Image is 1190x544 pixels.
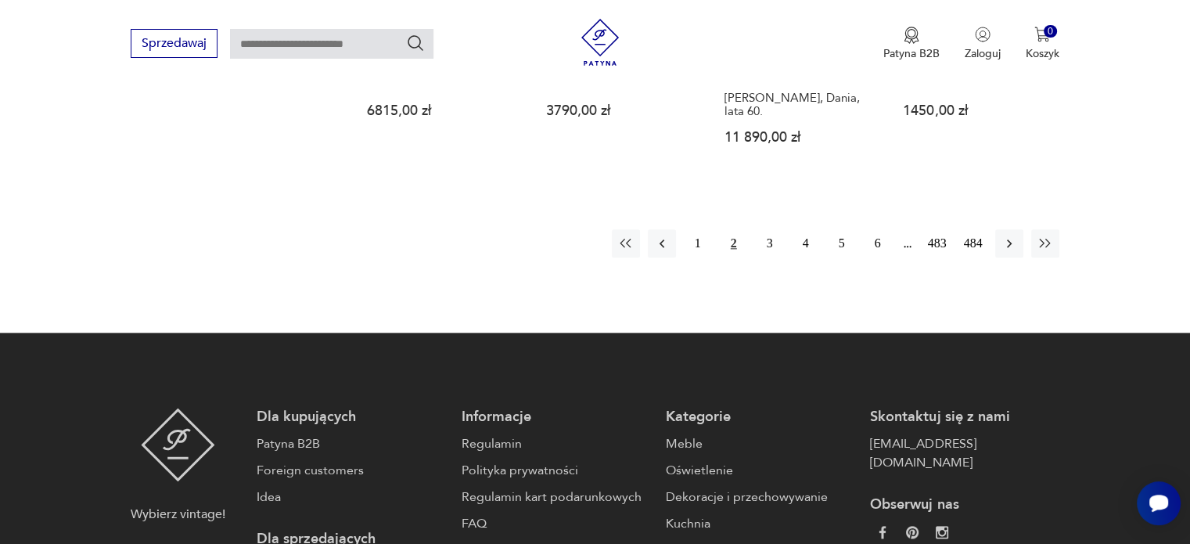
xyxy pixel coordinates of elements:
[406,34,425,52] button: Szukaj
[367,104,516,117] p: 6815,00 zł
[1026,27,1059,61] button: 0Koszyk
[903,52,1052,92] h3: Fotel Berżera styl [PERSON_NAME] na kółkach Antyk
[462,488,650,506] a: Regulamin kart podarunkowych
[666,461,854,480] a: Oświetlenie
[462,434,650,453] a: Regulamin
[864,229,892,258] button: 6
[131,39,218,50] a: Sprzedawaj
[756,229,784,258] button: 3
[883,27,940,61] a: Ikona medaluPatyna B2B
[906,526,919,539] img: 37d27d81a828e637adc9f9cb2e3d3a8a.webp
[828,229,856,258] button: 5
[870,408,1059,427] p: Skontaktuj się z nami
[367,52,516,92] h3: Zabytkowa komoda w stylu art deco z lat 30-tych. Po renowacji.
[936,526,948,539] img: c2fd9cf7f39615d9d6839a72ae8e59e5.webp
[870,495,1059,514] p: Obserwuj nas
[724,131,873,144] p: 11 890,00 zł
[577,19,624,66] img: Patyna - sklep z meblami i dekoracjami vintage
[959,229,987,258] button: 484
[462,408,650,427] p: Informacje
[975,27,990,42] img: Ikonka użytkownika
[1044,25,1057,38] div: 0
[876,526,889,539] img: da9060093f698e4c3cedc1453eec5031.webp
[546,104,695,117] p: 3790,00 zł
[904,27,919,44] img: Ikona medalu
[1137,481,1181,525] iframe: Smartsupp widget button
[462,514,650,533] a: FAQ
[870,434,1059,472] a: [EMAIL_ADDRESS][DOMAIN_NAME]
[666,488,854,506] a: Dekoracje i przechowywanie
[462,461,650,480] a: Polityka prywatności
[666,434,854,453] a: Meble
[792,229,820,258] button: 4
[257,408,445,427] p: Dla kupujących
[724,52,873,118] h3: Palisandrowy rozkładany stół, proj. [PERSON_NAME], [PERSON_NAME], Dania, lata 60.
[965,46,1001,61] p: Zaloguj
[883,27,940,61] button: Patyna B2B
[903,104,1052,117] p: 1450,00 zł
[883,46,940,61] p: Patyna B2B
[131,29,218,58] button: Sprzedawaj
[666,514,854,533] a: Kuchnia
[141,408,215,481] img: Patyna - sklep z meblami i dekoracjami vintage
[257,461,445,480] a: Foreign customers
[965,27,1001,61] button: Zaloguj
[1034,27,1050,42] img: Ikona koszyka
[1026,46,1059,61] p: Koszyk
[666,408,854,427] p: Kategorie
[131,505,225,524] p: Wybierz vintage!
[684,229,712,258] button: 1
[257,434,445,453] a: Patyna B2B
[720,229,748,258] button: 2
[257,488,445,506] a: Idea
[923,229,951,258] button: 483
[546,52,695,92] h3: Orzechowy rozkładany stół, [GEOGRAPHIC_DATA], lata 50.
